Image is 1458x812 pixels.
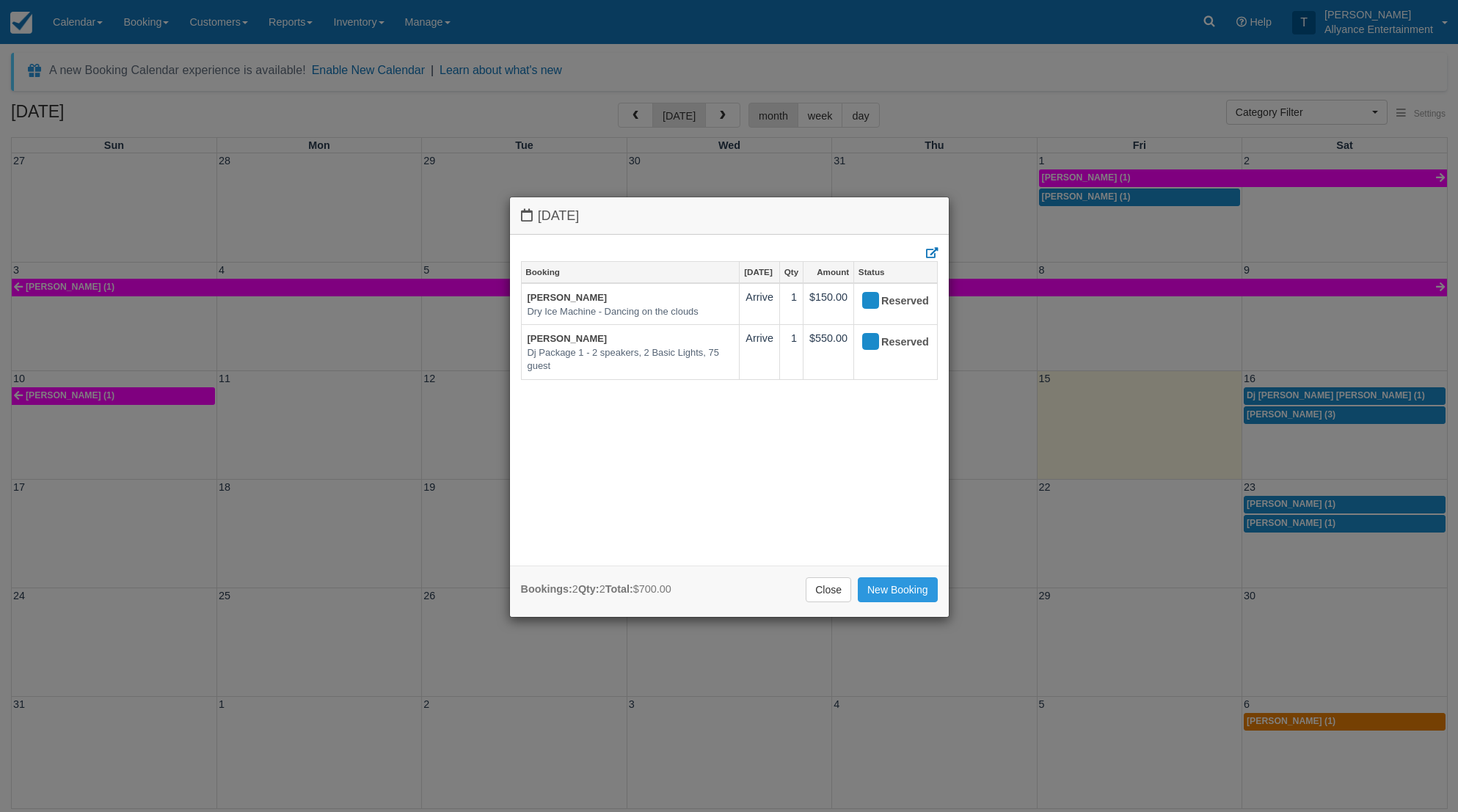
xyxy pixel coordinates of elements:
strong: Bookings: [521,583,572,595]
div: Reserved [860,290,918,313]
a: Booking [522,262,740,282]
em: Dry Ice Machine - Dancing on the clouds [528,305,734,319]
td: 1 [779,325,803,380]
a: [DATE] [740,262,779,282]
a: Status [854,262,936,282]
a: [PERSON_NAME] [528,292,608,303]
td: $150.00 [803,283,854,325]
div: Reserved [860,331,918,354]
a: [PERSON_NAME] [528,333,608,344]
a: Close [806,577,851,602]
td: $550.00 [803,325,854,380]
a: New Booking [858,577,938,602]
td: Arrive [740,283,780,325]
strong: Total: [605,583,633,595]
td: Arrive [740,325,780,380]
td: 1 [779,283,803,325]
em: Dj Package 1 - 2 speakers, 2 Basic Lights, 75 guest [528,346,734,373]
a: Qty [780,262,803,282]
strong: Qty: [578,583,599,595]
div: 2 2 $700.00 [521,582,671,597]
a: Amount [803,262,853,282]
h4: [DATE] [521,208,938,224]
